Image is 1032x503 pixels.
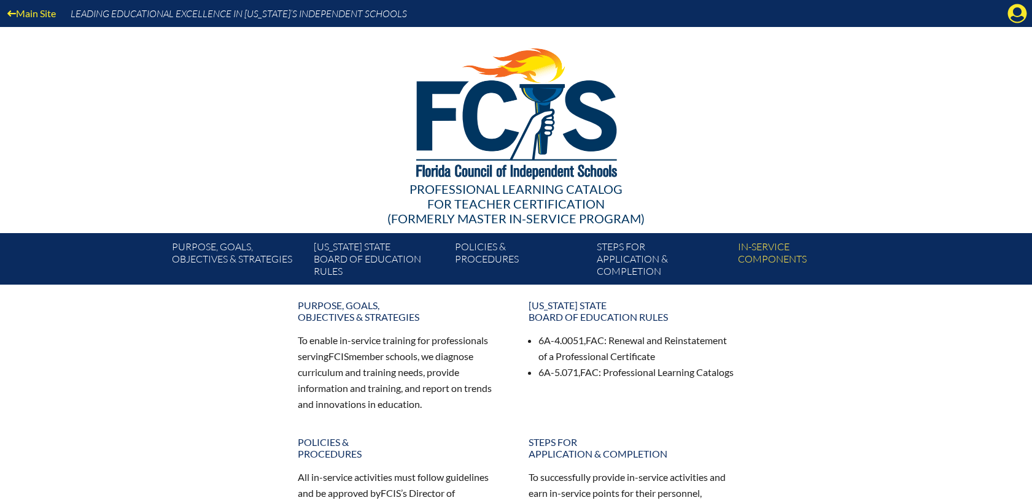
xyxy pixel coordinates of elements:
[586,334,604,346] span: FAC
[592,238,733,285] a: Steps forapplication & completion
[733,238,874,285] a: In-servicecomponents
[389,27,643,194] img: FCISlogo221.eps
[309,238,450,285] a: [US_STATE] StateBoard of Education rules
[298,332,504,412] p: To enable in-service training for professionals serving member schools, we diagnose curriculum an...
[290,294,511,328] a: Purpose, goals,objectives & strategies
[2,5,61,21] a: Main Site
[538,364,735,380] li: 6A-5.071, : Professional Learning Catalogs
[167,238,308,285] a: Purpose, goals,objectives & strategies
[328,350,349,362] span: FCIS
[290,431,511,464] a: Policies &Procedures
[163,182,870,226] div: Professional Learning Catalog (formerly Master In-service Program)
[450,238,591,285] a: Policies &Procedures
[521,431,742,464] a: Steps forapplication & completion
[538,332,735,364] li: 6A-4.0051, : Renewal and Reinstatement of a Professional Certificate
[381,487,401,499] span: FCIS
[521,294,742,328] a: [US_STATE] StateBoard of Education rules
[580,366,599,378] span: FAC
[1007,4,1027,23] svg: Manage account
[427,196,605,211] span: for Teacher Certification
